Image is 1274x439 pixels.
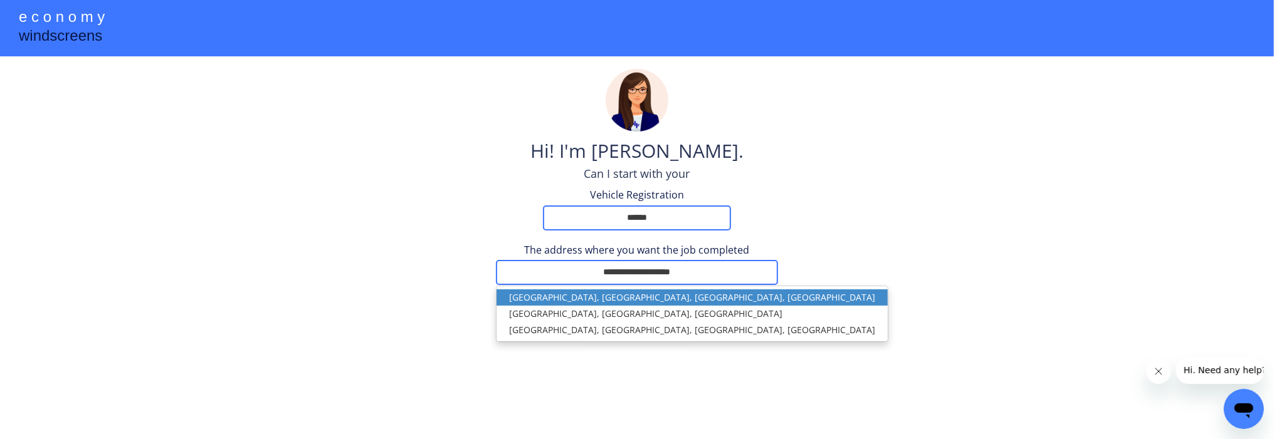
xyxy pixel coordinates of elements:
p: [GEOGRAPHIC_DATA], [GEOGRAPHIC_DATA], [GEOGRAPHIC_DATA], [GEOGRAPHIC_DATA] [497,322,888,338]
div: Hi! I'm [PERSON_NAME]. [530,138,744,166]
div: Vehicle Registration [574,188,700,202]
div: Can I start with your [584,166,690,182]
span: Hi. Need any help? [8,9,90,19]
iframe: Button to launch messaging window [1224,389,1264,429]
div: e c o n o m y [19,6,105,30]
img: madeline.png [606,69,668,132]
div: windscreens [19,25,102,49]
iframe: Close message [1146,359,1171,384]
iframe: Message from company [1176,356,1264,384]
div: The address where you want the job completed [496,243,778,257]
p: [GEOGRAPHIC_DATA], [GEOGRAPHIC_DATA], [GEOGRAPHIC_DATA], [GEOGRAPHIC_DATA] [497,289,888,306]
p: [GEOGRAPHIC_DATA], [GEOGRAPHIC_DATA], [GEOGRAPHIC_DATA] [497,306,888,322]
